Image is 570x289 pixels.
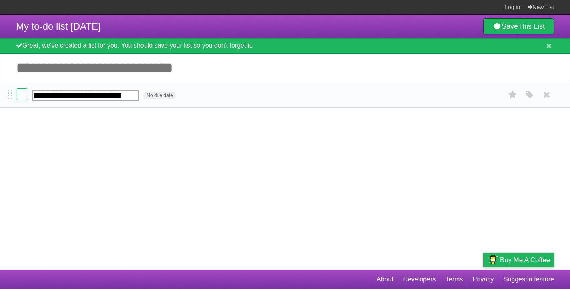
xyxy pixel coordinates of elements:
[16,21,101,32] span: My to-do list [DATE]
[504,272,554,287] a: Suggest a feature
[143,92,176,99] span: No due date
[487,253,498,267] img: Buy me a coffee
[16,88,28,100] label: Done
[473,272,494,287] a: Privacy
[483,18,554,34] a: SaveThis List
[505,88,520,101] label: Star task
[518,22,545,30] b: This List
[403,272,436,287] a: Developers
[500,253,550,267] span: Buy me a coffee
[446,272,463,287] a: Terms
[377,272,393,287] a: About
[483,253,554,267] a: Buy me a coffee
